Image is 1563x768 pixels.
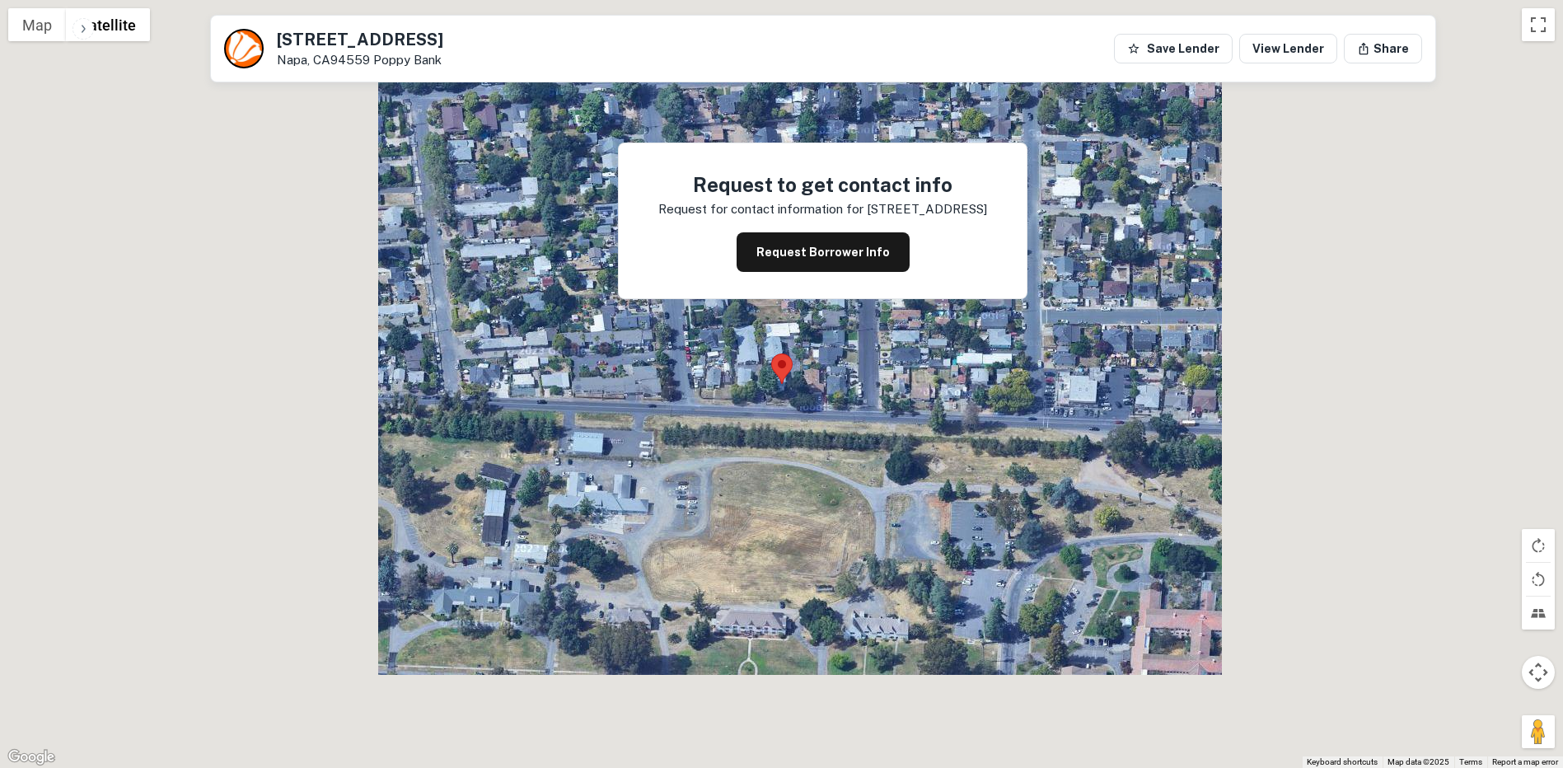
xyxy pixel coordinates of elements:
[1344,34,1422,63] button: Share
[277,53,443,68] p: Napa, CA94559
[1114,34,1233,63] button: Save Lender
[658,199,863,219] p: Request for contact information for
[1239,34,1337,63] a: View Lender
[1481,636,1563,715] iframe: Chat Widget
[658,170,987,199] h4: Request to get contact info
[277,31,443,48] h5: [STREET_ADDRESS]
[373,53,442,67] a: Poppy Bank
[737,232,910,272] button: Request Borrower Info
[867,199,987,219] p: [STREET_ADDRESS]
